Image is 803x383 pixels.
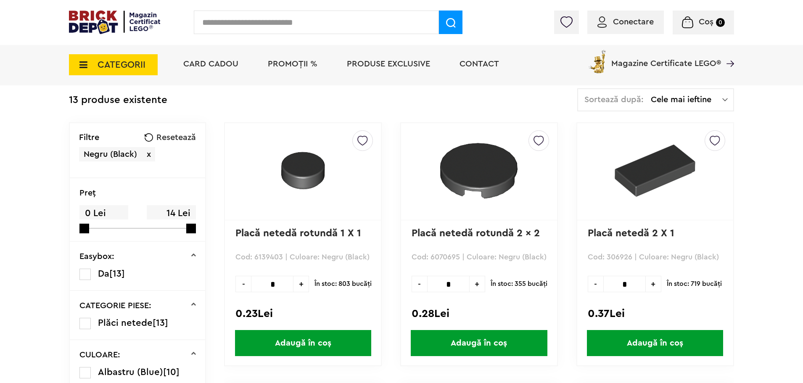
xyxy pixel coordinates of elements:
[412,252,547,271] p: Cod: 6070695 | Culoare: Negru (Black)
[79,301,151,310] p: CATEGORIE PIESE:
[588,252,723,271] p: Cod: 306926 | Culoare: Negru (Black)
[615,130,695,211] img: Placă netedă 2 X 1
[147,150,151,158] span: x
[183,60,238,68] a: Card Cadou
[646,276,661,292] span: +
[401,330,557,356] a: Adaugă în coș
[147,205,195,222] span: 14 Lei
[84,150,137,158] span: Negru (Black)
[235,276,251,292] span: -
[491,276,547,292] span: În stoc: 355 bucăţi
[79,205,128,222] span: 0 Lei
[98,367,163,377] span: Albastru (Blue)
[163,367,180,377] span: [10]
[79,252,114,261] p: Easybox:
[460,60,499,68] a: Contact
[347,60,430,68] a: Produse exclusive
[69,88,167,112] div: 13 produse existente
[98,60,145,69] span: CATEGORII
[651,95,722,104] span: Cele mai ieftine
[412,308,547,319] div: 0.28Lei
[268,60,317,68] a: PROMOȚII %
[611,48,721,68] span: Magazine Certificate LEGO®
[412,276,427,292] span: -
[79,189,96,197] p: Preţ
[225,330,381,356] a: Adaugă în coș
[577,330,733,356] a: Adaugă în coș
[263,130,343,211] img: Placă netedă rotundă 1 X 1
[235,308,370,319] div: 0.23Lei
[98,318,153,328] span: Plăci netede
[721,48,734,57] a: Magazine Certificate LEGO®
[588,308,723,319] div: 0.37Lei
[235,330,371,356] span: Adaugă în coș
[235,252,370,271] p: Cod: 6139403 | Culoare: Negru (Black)
[667,276,722,292] span: În stoc: 719 bucăţi
[109,269,125,278] span: [13]
[438,130,519,211] img: Placă netedă rotundă 2 x 2
[588,228,674,238] a: Placă netedă 2 X 1
[584,95,644,104] span: Sortează după:
[412,228,540,238] a: Placă netedă rotundă 2 x 2
[699,18,713,26] span: Coș
[716,18,725,27] small: 0
[587,330,723,356] span: Adaugă în coș
[153,318,168,328] span: [13]
[613,18,654,26] span: Conectare
[156,133,196,142] span: Resetează
[314,276,372,292] span: În stoc: 803 bucăţi
[98,269,109,278] span: Da
[79,351,120,359] p: CULOARE:
[597,18,654,26] a: Conectare
[411,330,547,356] span: Adaugă în coș
[79,133,99,142] p: Filtre
[588,276,603,292] span: -
[235,228,361,238] a: Placă netedă rotundă 1 X 1
[470,276,485,292] span: +
[293,276,309,292] span: +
